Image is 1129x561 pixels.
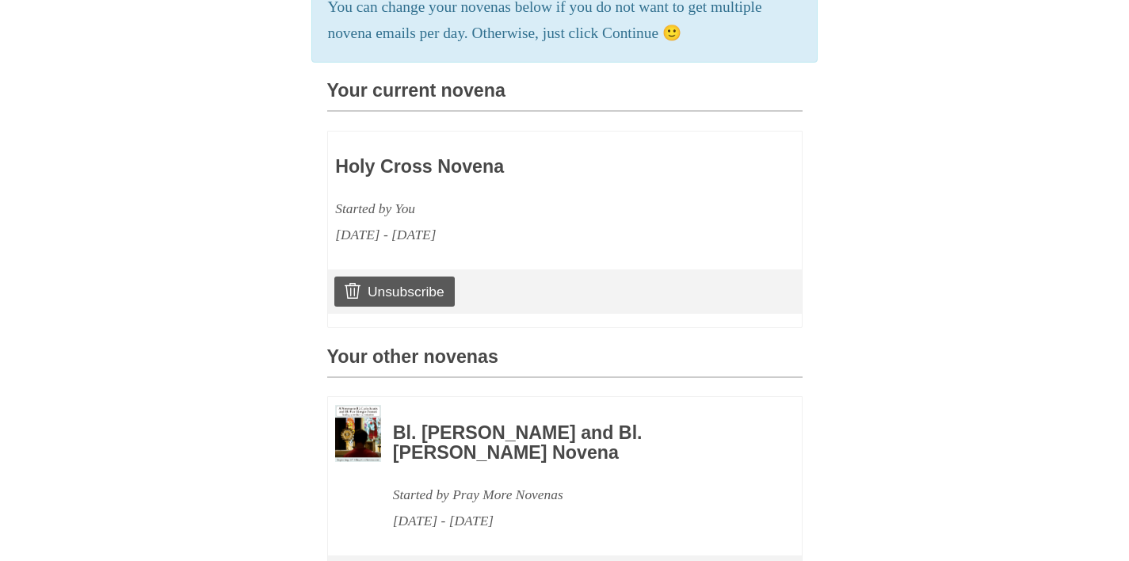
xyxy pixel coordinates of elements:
div: Started by Pray More Novenas [393,482,759,508]
h3: Holy Cross Novena [335,157,701,177]
div: [DATE] - [DATE] [335,222,701,248]
a: Unsubscribe [334,277,454,307]
h3: Bl. [PERSON_NAME] and Bl. [PERSON_NAME] Novena [393,423,759,464]
h3: Your current novena [327,81,803,112]
div: [DATE] - [DATE] [393,508,759,534]
h3: Your other novenas [327,347,803,378]
img: Novena image [335,405,381,463]
div: Started by You [335,196,701,222]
